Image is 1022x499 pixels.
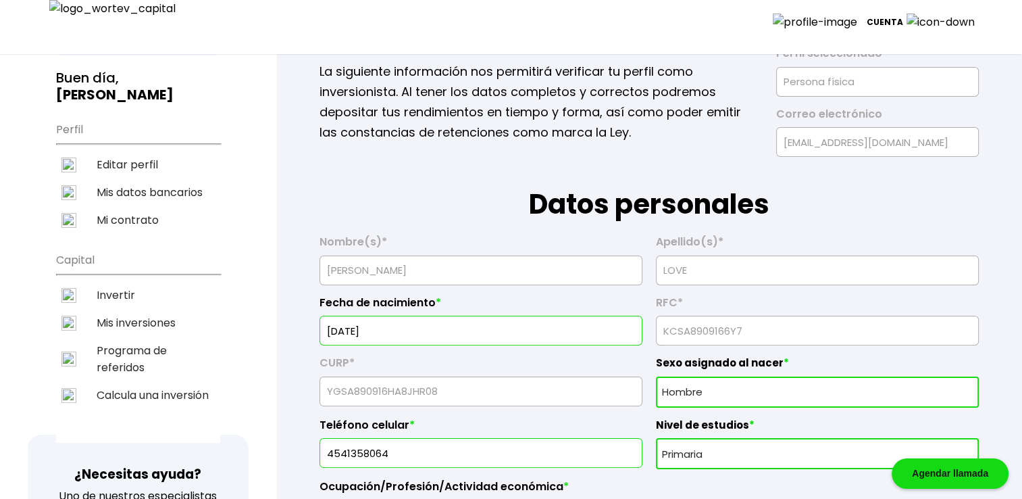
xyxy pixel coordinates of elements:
[662,316,973,345] input: 13 caracteres
[320,356,642,377] label: CURP
[61,213,76,228] img: contrato-icon.svg
[320,419,642,439] label: Teléfono celular
[61,316,76,331] img: inversiones-icon.svg
[74,465,201,484] h3: ¿Necesitas ayuda?
[61,185,76,200] img: datos-icon.svg
[56,381,220,409] a: Calcula una inversión
[326,439,636,467] input: 10 dígitos
[56,114,220,234] ul: Perfil
[56,337,220,381] a: Programa de referidos
[61,388,76,403] img: calculadora-icon.svg
[56,70,220,103] h3: Buen día,
[656,356,979,377] label: Sexo asignado al nacer
[776,108,979,128] label: Correo electrónico
[867,12,903,32] p: Cuenta
[326,377,636,406] input: 18 caracteres
[320,296,642,316] label: Fecha de nacimiento
[56,179,220,206] a: Mis datos bancarios
[56,85,174,104] b: [PERSON_NAME]
[656,296,979,316] label: RFC
[56,245,220,443] ul: Capital
[773,14,867,30] img: profile-image
[656,235,979,256] label: Apellido(s)
[56,151,220,179] a: Editar perfil
[320,235,642,256] label: Nombre(s)
[61,288,76,303] img: invertir-icon.svg
[320,62,758,143] p: La siguiente información nos permitirá verificar tu perfil como inversionista. Al tener los datos...
[326,316,636,345] input: DD/MM/AAAA
[320,157,979,224] h1: Datos personales
[903,14,984,30] img: icon-down
[656,419,979,439] label: Nivel de estudios
[56,206,220,234] a: Mi contrato
[776,47,979,67] label: Perfil seleccionado
[56,309,220,337] a: Mis inversiones
[56,281,220,309] a: Invertir
[61,158,76,172] img: editar-icon.svg
[61,352,76,366] img: recomiendanos-icon.svg
[892,458,1008,489] div: Agendar llamada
